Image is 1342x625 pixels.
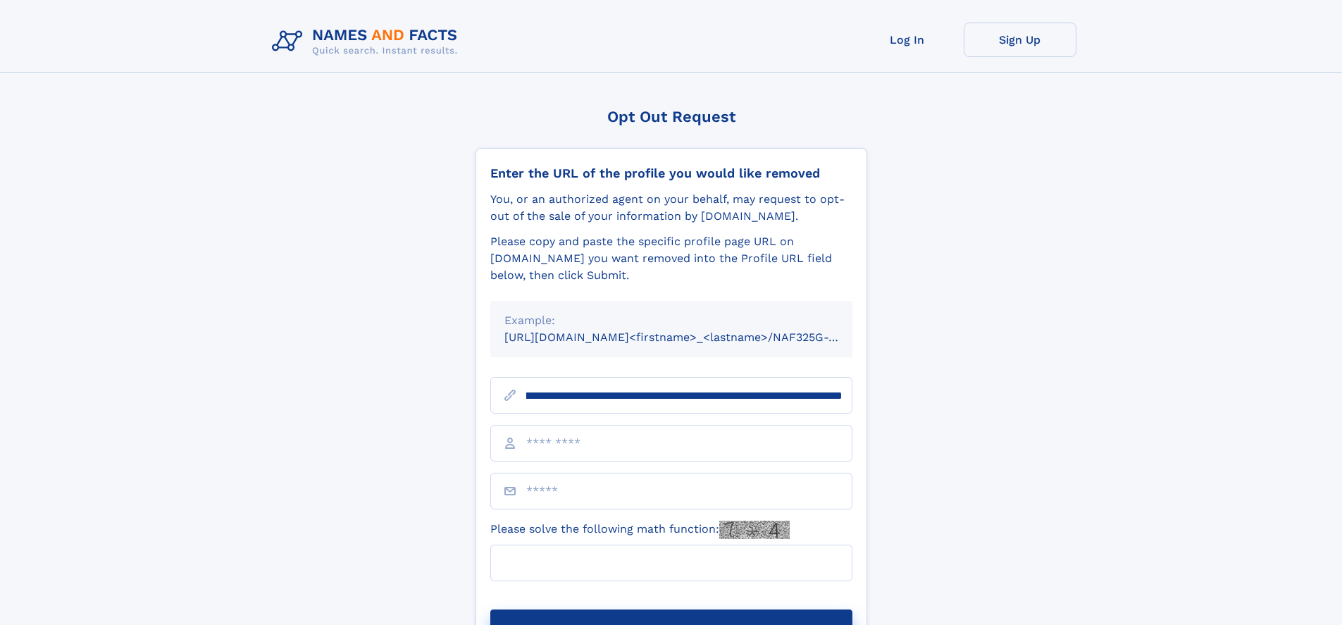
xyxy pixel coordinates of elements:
[851,23,964,57] a: Log In
[266,23,469,61] img: Logo Names and Facts
[490,521,790,539] label: Please solve the following math function:
[504,312,838,329] div: Example:
[490,233,852,284] div: Please copy and paste the specific profile page URL on [DOMAIN_NAME] you want removed into the Pr...
[964,23,1076,57] a: Sign Up
[490,166,852,181] div: Enter the URL of the profile you would like removed
[490,191,852,225] div: You, or an authorized agent on your behalf, may request to opt-out of the sale of your informatio...
[504,330,879,344] small: [URL][DOMAIN_NAME]<firstname>_<lastname>/NAF325G-xxxxxxxx
[476,108,867,125] div: Opt Out Request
